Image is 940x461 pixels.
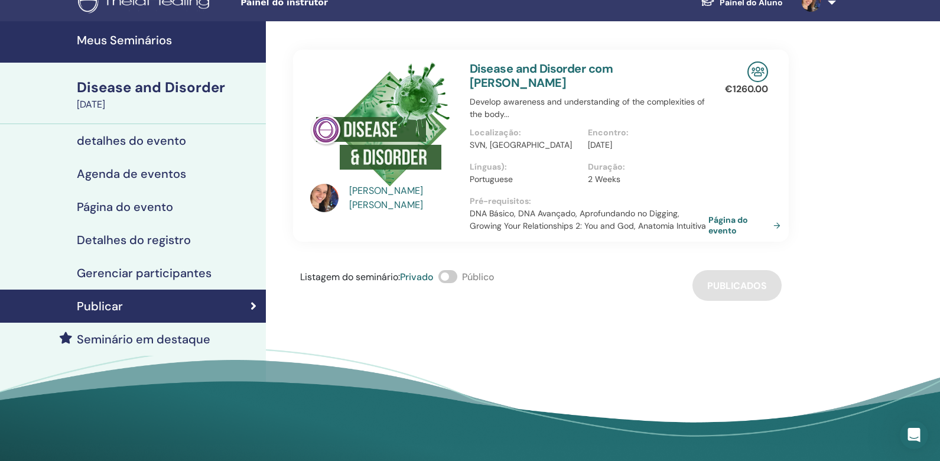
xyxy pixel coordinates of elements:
span: Público [462,271,495,283]
p: The team can also help [57,15,147,27]
div: Close [207,5,229,26]
img: Profile image for Operator [34,7,53,25]
h4: Página do evento [77,200,173,214]
h4: Agenda de eventos [77,167,186,181]
p: Portuguese [470,173,581,186]
h4: Gerenciar participantes [77,266,212,280]
p: 2 Weeks [588,173,699,186]
button: Emoji picker [37,361,47,371]
p: Encontro : [588,126,699,139]
p: [DATE] [588,139,699,151]
div: Disease and Disorder [77,77,259,98]
button: Home [185,5,207,27]
button: Upload attachment [18,361,28,371]
img: In-Person Seminar [747,61,768,82]
h4: Meus Seminários [77,33,259,47]
button: go back [8,5,30,27]
div: [DATE] [77,98,259,112]
img: default.jpg [310,184,339,212]
img: Disease and Disorder [310,61,451,187]
button: Gif picker [56,361,66,371]
h4: Publicar [77,299,123,313]
p: € 1260.00 [725,82,768,96]
h4: Detalhes do registro [77,233,191,247]
a: [PERSON_NAME] [PERSON_NAME] [349,184,458,212]
a: Disease and Disorder com [PERSON_NAME] [470,61,613,90]
span: Privado [400,271,434,283]
p: SVN, [GEOGRAPHIC_DATA] [470,139,581,151]
button: Send a message… [203,356,222,375]
a: Página do evento [708,215,785,236]
p: Duração : [588,161,699,173]
p: Línguas) : [470,161,581,173]
p: Localização : [470,126,581,139]
button: Start recording [75,361,84,371]
a: Disease and Disorder[DATE] [70,77,266,112]
p: DNA Básico, DNA Avançado, Aprofundando no Digging, Growing Your Relationships 2: You and God, Ana... [470,207,707,232]
textarea: Ask a question… [10,336,226,356]
p: Develop awareness and understanding of the complexities of the body... [470,96,707,121]
p: Pré-requisitos : [470,195,707,207]
h1: Operator [57,6,99,15]
span: Listagem do seminário : [300,271,400,283]
iframe: Intercom live chat [900,421,928,449]
h4: Seminário em destaque [77,332,210,346]
h4: detalhes do evento [77,134,186,148]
